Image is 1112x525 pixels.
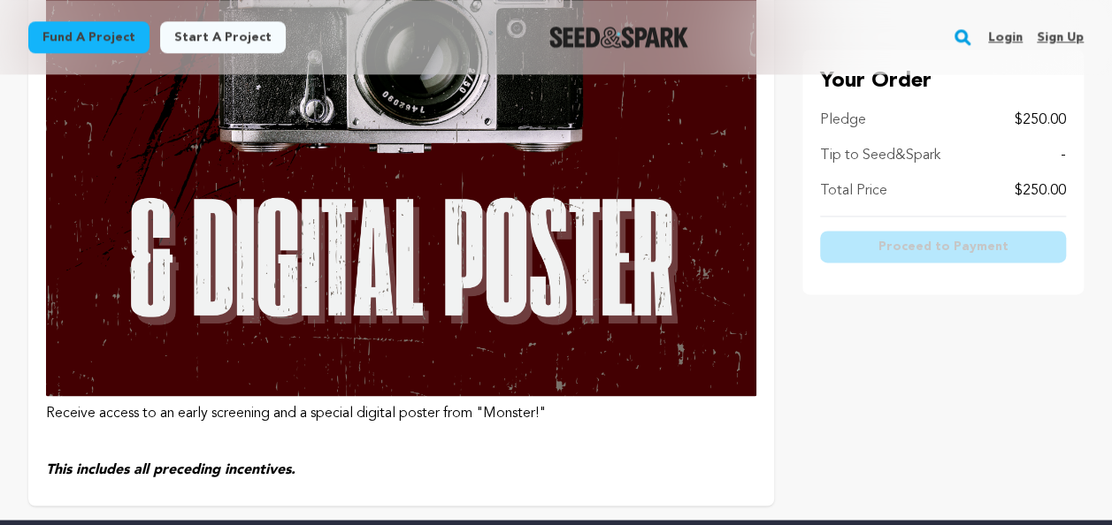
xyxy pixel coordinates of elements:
[160,21,286,53] a: Start a project
[820,145,940,166] p: Tip to Seed&Spark
[988,23,1023,51] a: Login
[1037,23,1084,51] a: Sign up
[1015,110,1066,131] p: $250.00
[28,21,150,53] a: Fund a project
[1061,145,1066,166] p: -
[878,238,1008,255] span: Proceed to Payment
[820,67,1066,95] p: Your Order
[1015,180,1066,202] p: $250.00
[820,180,887,202] p: Total Price
[820,231,1066,262] button: Proceed to Payment
[549,27,688,48] a: Seed&Spark Homepage
[820,110,866,131] p: Pledge
[46,463,295,477] em: This includes all preceding incentives.
[46,403,756,424] p: Receive access to an early screening and a special digital poster from "Monster!"
[549,27,688,48] img: Seed&Spark Logo Dark Mode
